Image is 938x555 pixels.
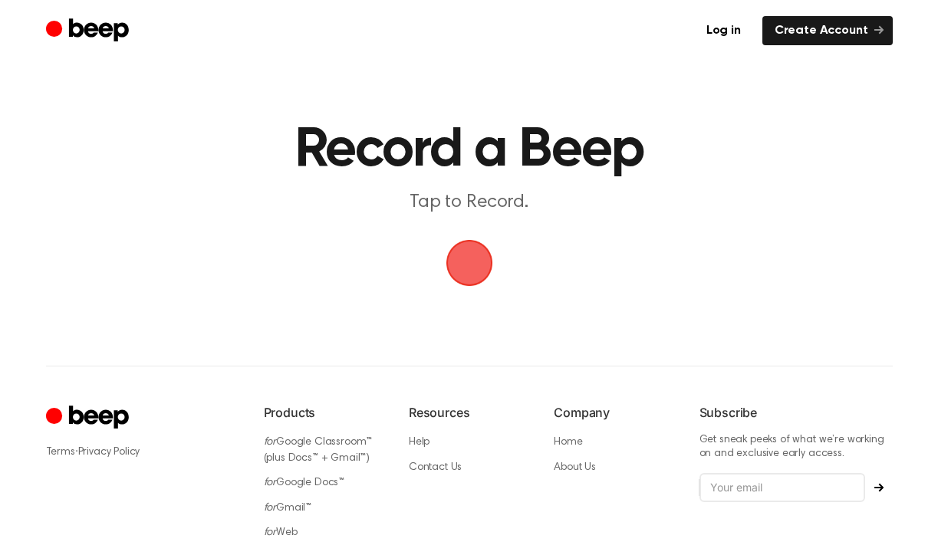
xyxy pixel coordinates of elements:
[264,503,312,514] a: forGmail™
[264,527,298,538] a: forWeb
[264,503,277,514] i: for
[699,403,893,422] h6: Subscribe
[694,16,753,45] a: Log in
[46,447,75,458] a: Terms
[166,123,772,178] h1: Record a Beep
[175,190,764,215] p: Tap to Record.
[554,437,582,448] a: Home
[78,447,140,458] a: Privacy Policy
[264,437,373,464] a: forGoogle Classroom™ (plus Docs™ + Gmail™)
[865,483,893,492] button: Subscribe
[46,16,133,46] a: Beep
[409,462,462,473] a: Contact Us
[699,473,865,502] input: Your email
[264,478,277,488] i: for
[409,437,430,448] a: Help
[46,403,133,433] a: Cruip
[409,403,529,422] h6: Resources
[46,444,239,460] div: ·
[446,240,492,286] button: Beep Logo
[264,527,277,538] i: for
[554,403,674,422] h6: Company
[699,434,893,461] p: Get sneak peeks of what we’re working on and exclusive early access.
[264,478,345,488] a: forGoogle Docs™
[554,462,596,473] a: About Us
[264,403,384,422] h6: Products
[264,437,277,448] i: for
[762,16,893,45] a: Create Account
